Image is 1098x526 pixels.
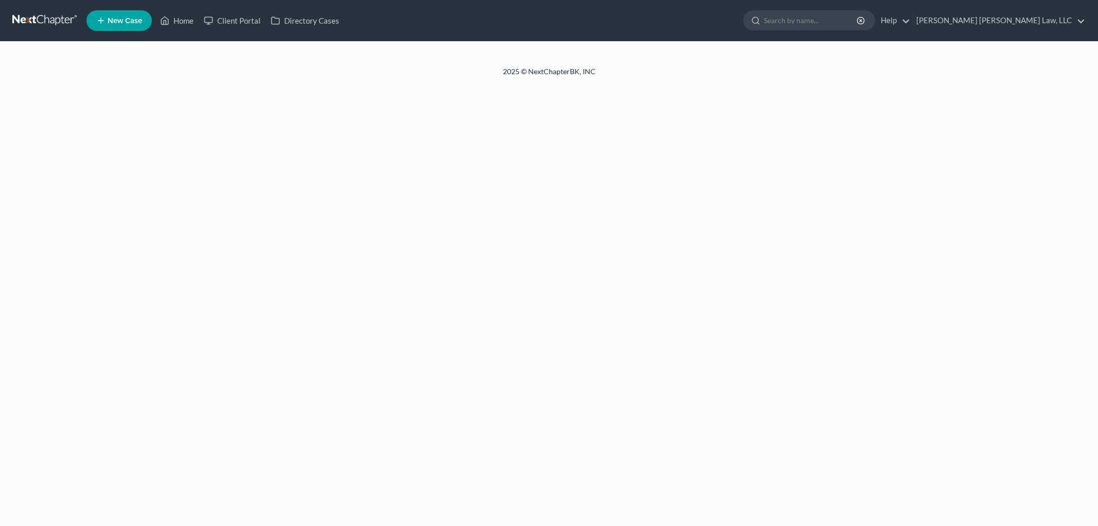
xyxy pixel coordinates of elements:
a: Home [155,11,199,30]
span: New Case [108,17,142,25]
a: [PERSON_NAME] [PERSON_NAME] Law, LLC [911,11,1085,30]
a: Help [876,11,910,30]
a: Client Portal [199,11,266,30]
input: Search by name... [764,11,858,30]
div: 2025 © NextChapterBK, INC [256,66,843,85]
a: Directory Cases [266,11,344,30]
